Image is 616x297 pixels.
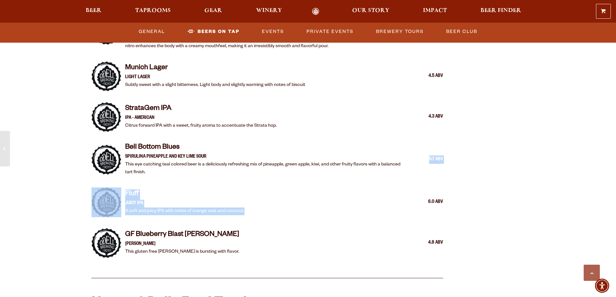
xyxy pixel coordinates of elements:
a: Our Story [348,8,394,15]
h4: StrataGem IPA [125,104,277,114]
p: Spirulina Pineapple and Key Lime Sour [125,153,407,161]
h4: Munich Lager [125,63,305,74]
h4: Bell Bottom Blues [125,143,407,153]
p: This eye catching teal colored beer is a deliciously refreshing mix of pineapple, green apple, ki... [125,161,407,176]
a: General [136,24,168,39]
p: A soft and juicy IPA with notes of orange zest and coconut. [125,207,244,215]
a: Brewery Tours [373,24,426,39]
div: 6.0 ABV [411,198,443,207]
img: Item Thumbnail [92,61,121,91]
a: Beer Club [444,24,480,39]
div: 5.7 ABV [411,155,443,164]
a: Gear [200,8,226,15]
h4: Fluff [125,189,244,200]
p: This gluten free [PERSON_NAME] is bursting with flavor. [125,248,239,256]
span: Impact [423,8,447,13]
a: Beer Finder [476,8,525,15]
h4: GF Blueberry Blast [PERSON_NAME] [125,230,239,240]
div: 4.8 ABV [411,239,443,247]
img: Item Thumbnail [92,102,121,132]
a: Odell Home [304,8,328,15]
img: Item Thumbnail [92,187,121,217]
div: Accessibility Menu [595,279,609,293]
p: [PERSON_NAME] [125,240,239,248]
img: Item Thumbnail [92,145,121,175]
a: Winery [252,8,286,15]
div: 4.5 ABV [411,72,443,80]
p: Subtly sweet with a slight bitterness. Light body and slightly warming with notes of biscuit [125,81,305,89]
div: 4.3 ABV [411,113,443,121]
a: Beer [81,8,106,15]
span: Our Story [352,8,389,13]
a: Private Events [304,24,356,39]
p: Light Lager [125,74,305,81]
p: IPA - AMERICAN [125,114,277,122]
a: Scroll to top [584,265,600,281]
a: Taprooms [131,8,175,15]
img: Item Thumbnail [92,228,121,258]
span: Winery [256,8,282,13]
span: Beer [86,8,102,13]
a: Events [259,24,286,39]
span: Gear [204,8,222,13]
a: Beers on Tap [185,24,242,39]
p: Citrus forward IPA with a sweet, fruity aroma to accentuate the Strata hop. [125,122,277,130]
p: Juicy IPA [125,200,244,207]
a: Impact [419,8,451,15]
span: Taprooms [135,8,171,13]
span: Beer Finder [481,8,521,13]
